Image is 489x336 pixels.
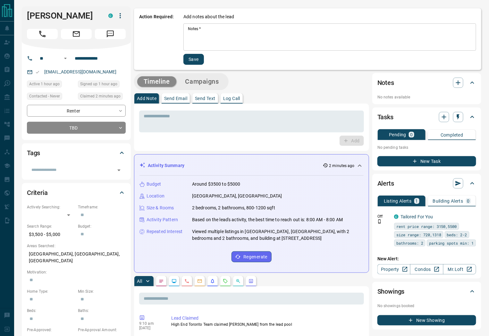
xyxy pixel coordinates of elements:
[137,96,156,101] p: Add Note
[377,178,394,189] h2: Alerts
[27,229,75,240] p: $3,500 - $5,000
[223,279,228,284] svg: Requests
[192,228,364,242] p: Viewed multiple listings in [GEOGRAPHIC_DATA], [GEOGRAPHIC_DATA], with 2 bedrooms and 2 bathrooms...
[27,185,126,200] div: Criteria
[44,69,117,74] a: [EMAIL_ADDRESS][DOMAIN_NAME]
[183,54,204,65] button: Save
[27,249,126,266] p: [GEOGRAPHIC_DATA], [GEOGRAPHIC_DATA], [GEOGRAPHIC_DATA]
[377,156,476,166] button: New Task
[164,96,187,101] p: Send Email
[139,326,162,330] p: [DATE]
[377,176,476,191] div: Alerts
[27,308,75,314] p: Beds:
[35,70,40,74] svg: Email Valid
[377,214,390,219] p: Off
[148,162,184,169] p: Activity Summary
[429,240,474,246] span: parking spots min: 1
[27,204,75,210] p: Actively Searching:
[400,214,433,219] a: Tailored For You
[78,289,126,294] p: Min Size:
[78,80,126,89] div: Mon Sep 15 2025
[197,279,202,284] svg: Emails
[27,80,75,89] div: Mon Sep 15 2025
[184,279,190,284] svg: Calls
[147,193,164,199] p: Location
[27,122,126,134] div: TBD
[27,188,48,198] h2: Criteria
[443,264,476,274] a: Mr.Loft
[433,199,463,203] p: Building Alerts
[147,228,182,235] p: Repeated Interest
[377,112,393,122] h2: Tasks
[195,96,215,101] p: Send Text
[171,322,361,327] p: High End Toronto Team claimed [PERSON_NAME] from the lead pool
[139,160,364,172] div: Activity Summary2 minutes ago
[192,216,343,223] p: Based on the lead's activity, the best time to reach out is: 8:00 AM - 8:00 AM
[441,133,463,137] p: Completed
[192,193,282,199] p: [GEOGRAPHIC_DATA], [GEOGRAPHIC_DATA]
[80,93,121,99] span: Claimed 2 minutes ago
[236,279,241,284] svg: Opportunities
[171,315,361,322] p: Lead Claimed
[377,284,476,299] div: Showings
[183,13,234,20] p: Add notes about the lead
[396,231,441,238] span: size range: 720,1318
[27,243,126,249] p: Areas Searched:
[95,29,126,39] span: Message
[377,109,476,125] div: Tasks
[147,216,178,223] p: Activity Pattern
[192,181,240,188] p: Around $3500 to $5000
[27,11,99,21] h1: [PERSON_NAME]
[389,132,406,137] p: Pending
[179,76,225,87] button: Campaigns
[80,81,117,87] span: Signed up 1 hour ago
[377,286,405,297] h2: Showings
[232,251,272,262] button: Regenerate
[27,105,126,117] div: Renter
[27,223,75,229] p: Search Range:
[410,132,413,137] p: 0
[27,289,75,294] p: Home Type:
[78,93,126,102] div: Mon Sep 15 2025
[172,279,177,284] svg: Lead Browsing Activity
[210,279,215,284] svg: Listing Alerts
[78,327,126,333] p: Pre-Approval Amount:
[377,256,476,262] p: New Alert:
[377,303,476,309] p: No showings booked
[27,145,126,161] div: Tags
[61,29,92,39] span: Email
[377,264,410,274] a: Property
[139,13,174,65] p: Action Required:
[27,29,58,39] span: Call
[78,223,126,229] p: Budget:
[78,308,126,314] p: Baths:
[29,93,60,99] span: Contacted - Never
[377,75,476,90] div: Notes
[384,199,412,203] p: Listing Alerts
[249,279,254,284] svg: Agent Actions
[377,78,394,88] h2: Notes
[114,166,123,175] button: Open
[377,94,476,100] p: No notes available
[396,240,423,246] span: bathrooms: 2
[377,315,476,325] button: New Showing
[416,199,418,203] p: 1
[137,279,142,283] p: All
[139,321,162,326] p: 9:10 am
[159,279,164,284] svg: Notes
[447,231,467,238] span: beds: 2-2
[377,219,382,224] svg: Push Notification Only
[410,264,443,274] a: Condos
[394,214,399,219] div: condos.ca
[62,55,69,62] button: Open
[147,181,161,188] p: Budget
[27,327,75,333] p: Pre-Approved:
[377,143,476,152] p: No pending tasks
[78,204,126,210] p: Timeframe:
[108,13,113,18] div: condos.ca
[29,81,60,87] span: Active 1 hour ago
[27,148,40,158] h2: Tags
[329,163,355,169] p: 2 minutes ago
[147,205,174,211] p: Size & Rooms
[467,199,470,203] p: 0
